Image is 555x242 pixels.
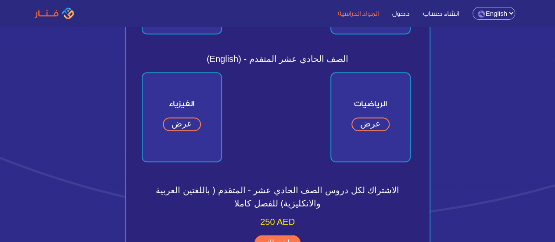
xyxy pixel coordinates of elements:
[260,217,295,227] span: 250 AED
[351,118,390,131] a: عرض
[417,8,465,18] a: انشاء حساب
[331,91,410,117] span: الرياضيات
[135,180,421,213] span: الاشتراك لكل دروس الصف الحادي عشر - المتقدم ( باللغتين العربية والانكليزية) للفصل كاملا
[332,8,384,18] a: المواد الدراسية
[135,52,421,65] span: (English) - الصف الحادي عشر المتقدم
[387,8,415,18] a: دخول
[478,11,485,18] img: language.png
[143,91,221,117] span: الفيزياء
[163,118,201,131] a: عرض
